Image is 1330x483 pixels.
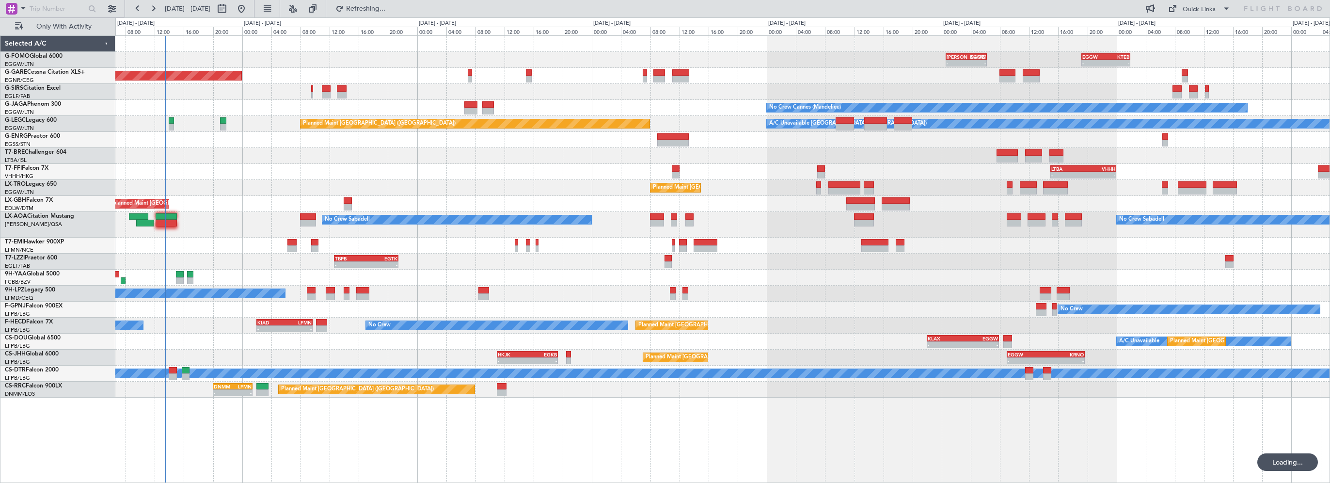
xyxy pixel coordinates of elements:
div: 16:00 [1233,27,1262,35]
div: 04:00 [1146,27,1175,35]
div: Planned Maint [GEOGRAPHIC_DATA] ([GEOGRAPHIC_DATA]) [638,318,791,333]
a: LFPB/LBG [5,374,30,382]
input: Trip Number [30,1,85,16]
div: EGGW [1082,54,1106,60]
a: CS-DTRFalcon 2000 [5,367,59,373]
div: 16:00 [534,27,563,35]
div: [DATE] - [DATE] [117,19,155,28]
div: VHHH [1083,166,1115,172]
a: LFPB/LBG [5,310,30,318]
span: G-FOMO [5,53,30,59]
div: 04:00 [621,27,650,35]
div: 16:00 [359,27,388,35]
span: T7-FFI [5,165,22,171]
div: Planned Maint [GEOGRAPHIC_DATA] ([GEOGRAPHIC_DATA]) [653,180,806,195]
div: 12:00 [330,27,359,35]
div: 08:00 [825,27,854,35]
span: CS-RRC [5,383,26,389]
div: - [498,358,527,364]
a: T7-BREChallenger 604 [5,149,66,155]
div: 20:00 [388,27,417,35]
div: 16:00 [709,27,738,35]
a: F-HECDFalcon 7X [5,319,53,325]
div: 08:00 [1000,27,1029,35]
div: [DATE] - [DATE] [1293,19,1330,28]
span: Only With Activity [25,23,102,30]
div: Planned Maint [GEOGRAPHIC_DATA] ([GEOGRAPHIC_DATA]) [1170,334,1323,349]
div: - [928,342,963,348]
a: LX-AOACitation Mustang [5,213,74,219]
div: - [1106,60,1129,66]
a: LFPB/LBG [5,342,30,350]
span: G-ENRG [5,133,28,139]
span: CS-JHH [5,351,26,357]
span: G-SIRS [5,85,23,91]
a: G-LEGCLegacy 600 [5,117,57,123]
a: EGSS/STN [5,141,31,148]
div: - [366,262,398,268]
div: A/C Unavailable [1119,334,1159,349]
div: [DATE] - [DATE] [768,19,806,28]
span: 9H-YAA [5,271,27,277]
a: EGGW/LTN [5,189,34,196]
span: G-JAGA [5,101,27,107]
div: 04:00 [971,27,1000,35]
a: LFMN/NCE [5,246,33,254]
div: 08:00 [475,27,505,35]
a: 9H-YAAGlobal 5000 [5,271,60,277]
a: CS-RRCFalcon 900LX [5,383,62,389]
div: - [1083,172,1115,178]
button: Refreshing... [331,1,389,16]
span: [DATE] - [DATE] [165,4,210,13]
div: LFMN [285,320,312,325]
a: T7-EMIHawker 900XP [5,239,64,245]
div: - [214,390,233,396]
a: CS-DOUGlobal 6500 [5,335,61,341]
div: - [335,262,366,268]
span: F-HECD [5,319,26,325]
a: G-GARECessna Citation XLS+ [5,69,85,75]
div: A/C Unavailable [GEOGRAPHIC_DATA] ([GEOGRAPHIC_DATA]) [769,116,927,131]
a: EGLF/FAB [5,93,30,100]
span: CS-DOU [5,335,28,341]
a: LX-GBHFalcon 7X [5,197,53,203]
div: 20:00 [1088,27,1117,35]
div: 00:00 [242,27,271,35]
div: EGGW [963,336,998,341]
div: 12:00 [1204,27,1233,35]
div: 16:00 [1058,27,1087,35]
div: 12:00 [855,27,884,35]
div: Loading... [1257,453,1318,471]
div: Planned Maint [GEOGRAPHIC_DATA] ([GEOGRAPHIC_DATA]) [281,382,434,397]
div: KTEB [1106,54,1129,60]
a: EGGW/LTN [5,125,34,132]
div: 00:00 [942,27,971,35]
div: LFMN [233,384,252,389]
a: G-JAGAPhenom 300 [5,101,61,107]
a: G-ENRGPraetor 600 [5,133,60,139]
div: - [947,60,966,66]
div: EGKB [527,352,557,357]
div: 04:00 [271,27,301,35]
div: Planned Maint [GEOGRAPHIC_DATA] ([GEOGRAPHIC_DATA]) [646,350,798,365]
div: No Crew Sabadell [1119,212,1164,227]
a: F-GPNJFalcon 900EX [5,303,63,309]
span: T7-LZZI [5,255,25,261]
a: [PERSON_NAME]/QSA [5,221,62,228]
span: Refreshing... [346,5,386,12]
div: TBPB [335,256,366,261]
div: - [233,390,252,396]
a: EGGW/LTN [5,61,34,68]
div: HKJK [498,352,527,357]
a: EDLW/DTM [5,205,33,212]
div: [DATE] - [DATE] [419,19,456,28]
div: - [1051,172,1083,178]
a: LFPB/LBG [5,358,30,366]
div: No Crew Sabadell [325,212,370,227]
a: DNMM/LOS [5,390,35,398]
div: 00:00 [1291,27,1320,35]
div: No Crew [368,318,391,333]
div: 08:00 [126,27,155,35]
span: T7-EMI [5,239,24,245]
div: 04:00 [446,27,475,35]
